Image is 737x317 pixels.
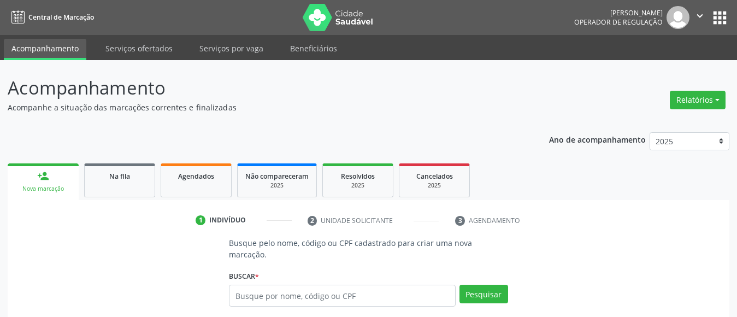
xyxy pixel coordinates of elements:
button: apps [710,8,729,27]
span: Operador de regulação [574,17,663,27]
div: 2025 [245,181,309,190]
div: [PERSON_NAME] [574,8,663,17]
div: Nova marcação [15,185,71,193]
div: 1 [196,215,205,225]
button:  [689,6,710,29]
input: Busque por nome, código ou CPF [229,285,456,307]
label: Buscar [229,268,259,285]
a: Central de Marcação [8,8,94,26]
span: Agendados [178,172,214,181]
p: Acompanhe a situação das marcações correntes e finalizadas [8,102,513,113]
span: Não compareceram [245,172,309,181]
a: Serviços ofertados [98,39,180,58]
div: 2025 [331,181,385,190]
a: Serviços por vaga [192,39,271,58]
button: Relatórios [670,91,726,109]
div: Indivíduo [209,215,246,225]
a: Beneficiários [282,39,345,58]
button: Pesquisar [459,285,508,303]
p: Acompanhamento [8,74,513,102]
img: img [667,6,689,29]
span: Na fila [109,172,130,181]
div: 2025 [407,181,462,190]
p: Busque pelo nome, código ou CPF cadastrado para criar uma nova marcação. [229,237,508,260]
p: Ano de acompanhamento [549,132,646,146]
span: Cancelados [416,172,453,181]
a: Acompanhamento [4,39,86,60]
div: person_add [37,170,49,182]
span: Resolvidos [341,172,375,181]
span: Central de Marcação [28,13,94,22]
i:  [694,10,706,22]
